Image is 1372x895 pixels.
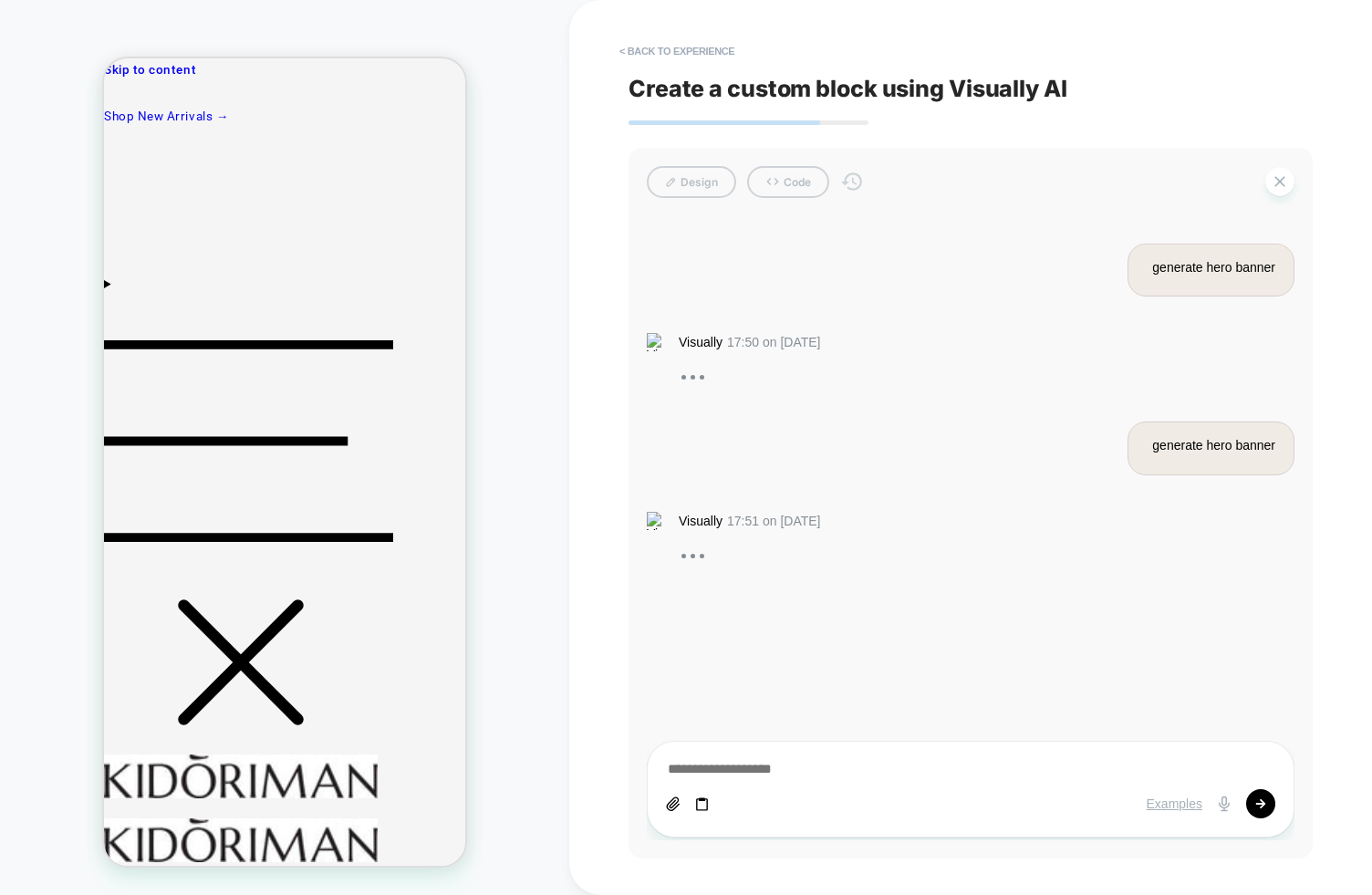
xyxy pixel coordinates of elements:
div: generate hero banner [1152,257,1275,277]
img: Visually logo [647,333,674,351]
img: Visually logo [647,512,674,530]
div: generate hero banner [1152,435,1275,455]
span: 17:51 on [DATE] [727,514,820,528]
span: Visually [679,335,722,349]
button: < Back to experience [610,36,743,66]
div: Examples [1147,796,1202,811]
span: Create a custom block using Visually AI [629,75,1313,102]
span: 17:50 on [DATE] [727,335,820,349]
span: Visually [679,514,722,528]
